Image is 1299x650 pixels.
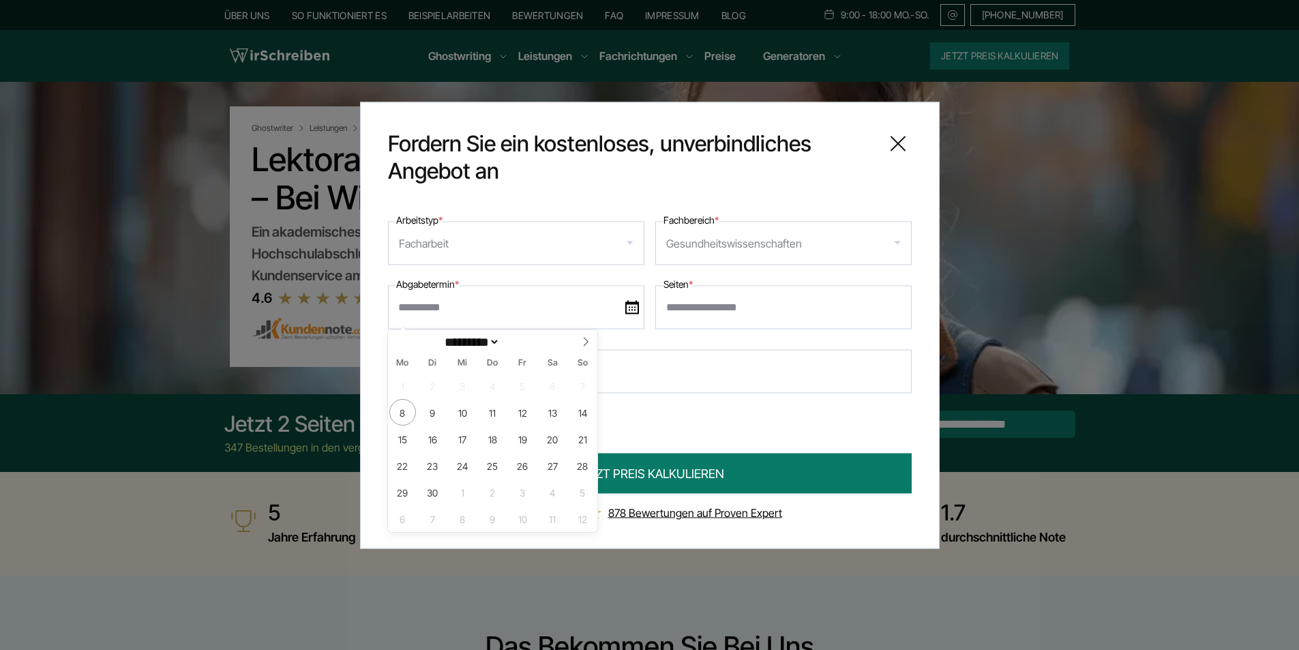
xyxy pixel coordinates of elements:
[569,399,596,426] span: September 14, 2025
[396,276,459,292] label: Abgabetermin
[449,479,476,505] span: Oktober 1, 2025
[447,359,477,368] span: Mi
[449,505,476,532] span: Oktober 8, 2025
[608,505,782,519] a: 878 Bewertungen auf Proven Expert
[388,130,874,184] span: Fordern Sie ein kostenloses, unverbindliches Angebot an
[449,399,476,426] span: September 10, 2025
[539,426,566,452] span: September 20, 2025
[389,372,416,399] span: September 1, 2025
[479,426,506,452] span: September 18, 2025
[388,285,644,329] input: date
[539,505,566,532] span: Oktober 11, 2025
[663,211,719,228] label: Fachbereich
[539,479,566,505] span: Oktober 4, 2025
[569,505,596,532] span: Oktober 12, 2025
[479,452,506,479] span: September 25, 2025
[539,372,566,399] span: September 6, 2025
[507,359,537,368] span: Fr
[441,335,501,349] select: Month
[509,452,536,479] span: September 26, 2025
[388,453,912,493] button: JETZT PREIS KALKULIEREN
[509,372,536,399] span: September 5, 2025
[479,479,506,505] span: Oktober 2, 2025
[479,505,506,532] span: Oktober 9, 2025
[389,426,416,452] span: September 15, 2025
[419,452,446,479] span: September 23, 2025
[419,426,446,452] span: September 16, 2025
[399,232,449,254] div: Facharbeit
[539,399,566,426] span: September 13, 2025
[419,372,446,399] span: September 2, 2025
[569,372,596,399] span: September 7, 2025
[509,479,536,505] span: Oktober 3, 2025
[449,426,476,452] span: September 17, 2025
[419,479,446,505] span: September 30, 2025
[479,399,506,426] span: September 11, 2025
[479,372,506,399] span: September 4, 2025
[449,372,476,399] span: September 3, 2025
[389,505,416,532] span: Oktober 6, 2025
[666,232,802,254] div: Gesundheitswissenschaften
[569,426,596,452] span: September 21, 2025
[388,359,418,368] span: Mo
[576,464,724,482] span: JETZT PREIS KALKULIEREN
[509,399,536,426] span: September 12, 2025
[419,505,446,532] span: Oktober 7, 2025
[567,359,597,368] span: So
[537,359,567,368] span: Sa
[449,452,476,479] span: September 24, 2025
[625,300,639,314] img: date
[389,399,416,426] span: September 8, 2025
[509,505,536,532] span: Oktober 10, 2025
[539,452,566,479] span: September 27, 2025
[389,479,416,505] span: September 29, 2025
[663,276,693,292] label: Seiten
[417,359,447,368] span: Di
[569,479,596,505] span: Oktober 5, 2025
[396,211,443,228] label: Arbeitstyp
[389,452,416,479] span: September 22, 2025
[477,359,507,368] span: Do
[419,399,446,426] span: September 9, 2025
[569,452,596,479] span: September 28, 2025
[500,335,545,349] input: Year
[509,426,536,452] span: September 19, 2025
